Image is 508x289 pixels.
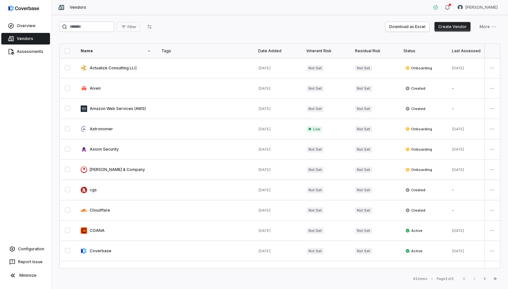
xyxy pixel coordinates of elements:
div: Name [81,48,151,54]
a: Overview [1,20,50,32]
span: Active [405,228,422,233]
a: Configuration [3,243,49,255]
span: Vendors [70,5,86,10]
span: Not Set [355,248,372,254]
span: [DATE] [452,127,464,131]
button: Download as Excel [385,22,429,32]
a: Assessments [1,46,50,57]
span: Not Set [307,248,324,254]
td: - [447,78,495,99]
a: Vendors [1,33,50,45]
span: Not Set [307,167,324,173]
span: Onboarding [405,147,432,152]
span: Created [405,208,425,213]
span: Not Set [307,228,324,234]
div: Date Added [258,48,296,54]
span: [DATE] [258,147,271,152]
span: Onboarding [405,167,432,172]
span: Not Set [307,106,324,112]
span: Created [405,106,425,111]
span: [DATE] [258,167,271,172]
td: - [447,200,495,221]
span: [DATE] [258,228,271,233]
span: Not Set [355,167,372,173]
button: Filter [117,22,140,32]
span: Not Set [355,207,372,214]
span: Not Set [355,65,372,71]
span: Not Set [355,126,372,132]
img: Tomo Majima avatar [458,5,463,10]
span: Created [405,187,425,193]
span: [DATE] [258,188,271,192]
div: 41 items [413,276,427,281]
button: More [476,22,500,32]
div: • [431,276,433,281]
td: - [447,99,495,119]
div: Inherent Risk [307,48,345,54]
span: Not Set [307,65,324,71]
span: Onboarding [405,65,432,71]
div: Tags [161,48,248,54]
span: [DATE] [258,208,271,213]
button: Report Issue [3,256,49,268]
img: logo-D7KZi-bG.svg [8,5,39,12]
span: Filter [127,25,136,29]
span: Not Set [307,187,324,193]
span: Not Set [355,106,372,112]
span: Not Set [307,146,324,153]
button: Minimize [3,269,49,282]
span: Onboarding [405,126,432,132]
span: [DATE] [258,106,271,111]
span: Created [405,86,425,91]
span: Not Set [307,85,324,92]
div: Last Assessed [452,48,490,54]
span: [DATE] [452,249,464,253]
button: Create Vendor [434,22,471,32]
div: Page 1 of 2 [437,276,454,281]
span: [DATE] [258,86,271,91]
td: - [447,261,495,282]
span: Low [307,126,322,132]
span: Not Set [355,187,372,193]
span: Not Set [355,146,372,153]
div: Residual Risk [355,48,393,54]
span: Not Set [355,85,372,92]
button: Tomo Majima avatar[PERSON_NAME] [454,3,502,12]
span: [PERSON_NAME] [465,5,498,10]
div: Status [403,48,442,54]
span: Active [405,248,422,254]
span: [DATE] [258,127,271,131]
span: Not Set [355,228,372,234]
span: [DATE] [452,167,464,172]
td: - [447,180,495,200]
span: [DATE] [452,66,464,70]
span: [DATE] [452,147,464,152]
span: Not Set [307,207,324,214]
span: [DATE] [258,249,271,253]
span: [DATE] [258,66,271,70]
span: [DATE] [452,228,464,233]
